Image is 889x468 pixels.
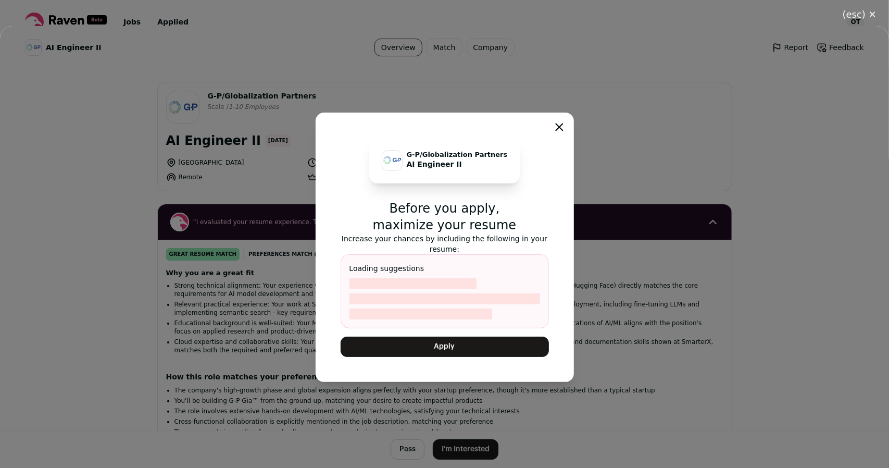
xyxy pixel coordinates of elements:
img: 591bd6bf1a3695c172f07a78a5a99537eaad613772d2bed6acd785fdcdad7853.jpg [382,153,402,167]
button: Close modal [555,123,564,131]
p: Increase your chances by including the following in your resume: [341,233,549,254]
button: Apply [341,337,549,357]
button: Close modal [830,3,889,26]
div: Loading suggestions [341,254,549,328]
p: AI Engineer II [407,159,508,170]
p: Before you apply, maximize your resume [341,200,549,233]
p: G-P/Globalization Partners [407,151,508,159]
